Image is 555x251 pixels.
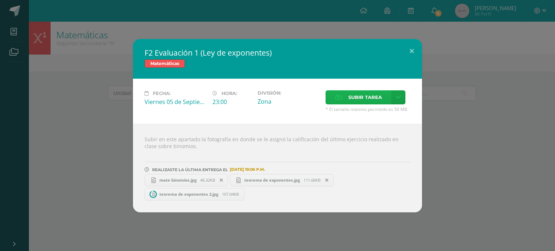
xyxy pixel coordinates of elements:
span: * El tamaño máximo permitido es 50 MB [326,106,410,112]
span: 46.32KB [200,177,215,183]
label: División: [258,90,320,96]
span: mate binomios.jpg [156,177,200,183]
span: [DATE] 19:06 P.M. [228,169,265,170]
a: mate binomios.jpg 46.32KB [145,174,228,186]
span: Hora: [221,91,237,96]
button: Close (Esc) [401,39,422,64]
span: REALIZASTE LA ÚLTIMA ENTREGA EL [152,167,228,172]
div: 23:00 [212,98,252,106]
a: teorema de exponentes 2.jpg [145,188,245,200]
span: Subir tarea [348,91,382,104]
span: Remover entrega [321,176,333,184]
div: Zona [258,98,320,105]
span: teorema de exponentes.jpg [241,177,304,183]
span: teorema de exponentes 2.jpg [156,191,222,197]
span: Remover entrega [215,176,228,184]
span: Matemáticas [145,59,185,68]
a: teorema de exponentes.jpg 111.66KB [230,174,334,186]
span: 111.66KB [304,177,320,183]
div: Subir en este apartado la fotografía en donde se le asignó la calificación del último ejercicio r... [133,124,422,212]
span: 107.04KB [222,191,239,197]
div: Viernes 05 de Septiembre [145,98,207,106]
span: Fecha: [153,91,171,96]
h2: F2 Evaluación 1 (Ley de exponentes) [145,48,410,58]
